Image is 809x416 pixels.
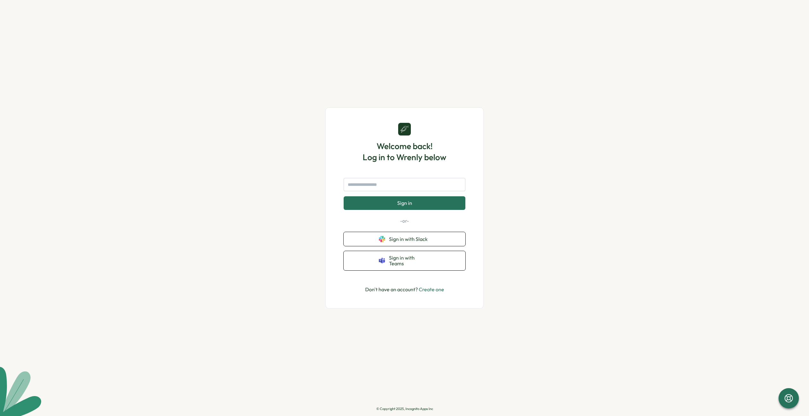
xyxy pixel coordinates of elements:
span: Sign in [397,200,412,206]
button: Sign in [344,196,465,210]
h1: Welcome back! Log in to Wrenly below [363,141,446,163]
span: Sign in with Teams [389,255,430,267]
button: Sign in with Slack [344,232,465,246]
p: © Copyright 2025, Incognito Apps Inc [376,407,433,411]
a: Create one [419,286,444,293]
p: Don't have an account? [365,286,444,293]
span: Sign in with Slack [389,236,430,242]
button: Sign in with Teams [344,251,465,270]
p: -or- [344,217,465,224]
